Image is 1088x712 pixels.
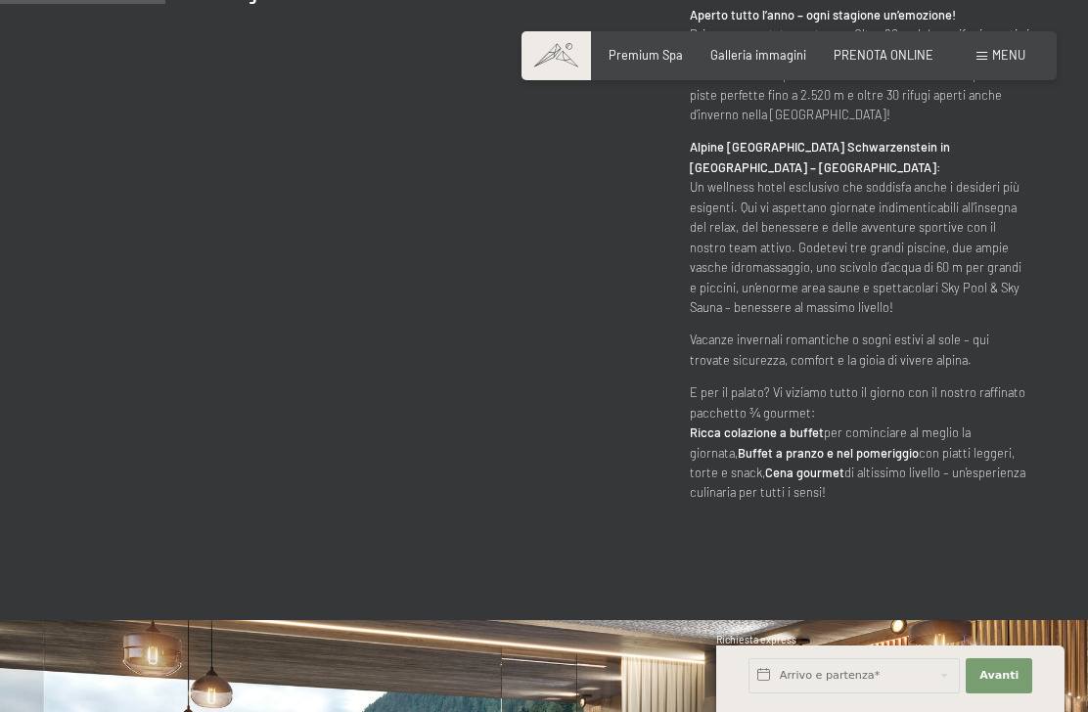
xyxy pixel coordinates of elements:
[690,424,824,440] strong: Ricca colazione a buffet
[690,382,1029,503] p: E per il palato? Vi viziamo tutto il giorno con il nostro raffinato pacchetto ¾ gourmet: per comi...
[710,47,806,63] a: Galleria immagini
[966,658,1032,693] button: Avanti
[765,465,844,480] strong: Cena gourmet
[690,330,1029,370] p: Vacanze invernali romantiche o sogni estivi al sole – qui trovate sicurezza, comfort e la gioia d...
[738,445,919,461] strong: Buffet a pranzo e nel pomeriggio
[834,47,933,63] a: PRENOTA ONLINE
[690,5,1029,125] p: Primavera - estate - autunno: Oltre 80 malghe e rifugi aperti vi aspettano. Inverno: Tre comprens...
[716,634,796,645] span: Richiesta express
[690,139,950,174] strong: Alpine [GEOGRAPHIC_DATA] Schwarzenstein in [GEOGRAPHIC_DATA] – [GEOGRAPHIC_DATA]:
[690,137,1029,317] p: Un wellness hotel esclusivo che soddisfa anche i desideri più esigenti. Qui vi aspettano giornate...
[609,47,683,63] a: Premium Spa
[992,47,1025,63] span: Menu
[690,7,956,22] strong: Aperto tutto l’anno – ogni stagione un’emozione!
[979,668,1019,684] span: Avanti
